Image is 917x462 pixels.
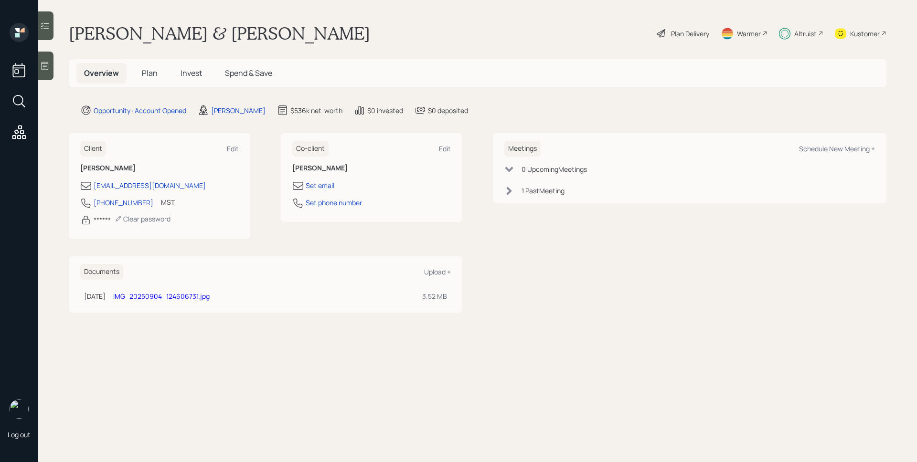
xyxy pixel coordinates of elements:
[794,29,817,39] div: Altruist
[115,214,171,223] div: Clear password
[799,144,875,153] div: Schedule New Meeting +
[84,291,106,301] div: [DATE]
[8,430,31,439] div: Log out
[80,164,239,172] h6: [PERSON_NAME]
[428,105,468,115] div: $0 deposited
[113,292,210,301] a: IMG_20250904_124606731.jpg
[522,186,565,196] div: 1 Past Meeting
[94,180,206,190] div: [EMAIL_ADDRESS][DOMAIN_NAME]
[850,29,880,39] div: Kustomer
[94,198,153,208] div: [PHONE_NUMBER]
[522,164,587,174] div: 0 Upcoming Meeting s
[10,399,29,419] img: james-distasi-headshot.png
[142,68,158,78] span: Plan
[292,141,329,157] h6: Co-client
[737,29,761,39] div: Warmer
[290,105,342,115] div: $536k net-worth
[69,23,370,44] h1: [PERSON_NAME] & [PERSON_NAME]
[227,144,239,153] div: Edit
[424,267,451,276] div: Upload +
[306,198,362,208] div: Set phone number
[94,105,186,115] div: Opportunity · Account Opened
[84,68,119,78] span: Overview
[161,197,175,207] div: MST
[211,105,266,115] div: [PERSON_NAME]
[367,105,403,115] div: $0 invested
[422,291,447,301] div: 3.52 MB
[225,68,272,78] span: Spend & Save
[306,180,334,190] div: Set email
[80,141,106,157] h6: Client
[80,264,123,280] h6: Documents
[671,29,709,39] div: Plan Delivery
[181,68,202,78] span: Invest
[292,164,451,172] h6: [PERSON_NAME]
[439,144,451,153] div: Edit
[504,141,541,157] h6: Meetings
